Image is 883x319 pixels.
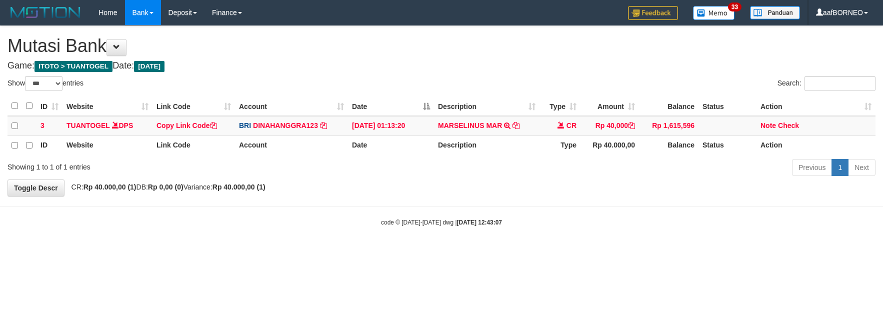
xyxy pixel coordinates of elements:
td: Rp 40,000 [580,116,639,136]
img: Button%20Memo.svg [693,6,735,20]
th: Website: activate to sort column ascending [62,96,152,116]
a: Copy Link Code [156,121,217,129]
th: Type: activate to sort column ascending [539,96,580,116]
a: Previous [792,159,832,176]
a: Note [760,121,776,129]
th: ID [36,135,62,155]
a: Check [778,121,799,129]
td: Rp 1,615,596 [639,116,698,136]
th: Amount: activate to sort column ascending [580,96,639,116]
th: Type [539,135,580,155]
th: Website [62,135,152,155]
th: Date: activate to sort column descending [348,96,434,116]
td: DPS [62,116,152,136]
h1: Mutasi Bank [7,36,875,56]
span: [DATE] [134,61,164,72]
th: Date [348,135,434,155]
h4: Game: Date: [7,61,875,71]
input: Search: [804,76,875,91]
a: TUANTOGEL [66,121,110,129]
strong: Rp 40.000,00 (1) [212,183,265,191]
th: Rp 40.000,00 [580,135,639,155]
th: Action: activate to sort column ascending [756,96,875,116]
span: CR [566,121,576,129]
a: Copy Rp 40,000 to clipboard [628,121,635,129]
th: ID: activate to sort column ascending [36,96,62,116]
label: Show entries [7,76,83,91]
td: [DATE] 01:13:20 [348,116,434,136]
th: Status [698,135,756,155]
img: panduan.png [750,6,800,19]
img: Feedback.jpg [628,6,678,20]
strong: [DATE] 12:43:07 [457,219,502,226]
a: Copy DINAHANGGRA123 to clipboard [320,121,327,129]
div: Showing 1 to 1 of 1 entries [7,158,360,172]
a: Next [848,159,875,176]
th: Balance [639,96,698,116]
th: Account: activate to sort column ascending [235,96,348,116]
th: Description: activate to sort column ascending [434,96,539,116]
span: 33 [728,2,741,11]
span: CR: DB: Variance: [66,183,265,191]
th: Status [698,96,756,116]
th: Balance [639,135,698,155]
small: code © [DATE]-[DATE] dwg | [381,219,502,226]
a: Toggle Descr [7,179,64,196]
a: 1 [831,159,848,176]
img: MOTION_logo.png [7,5,83,20]
a: DINAHANGGRA123 [253,121,318,129]
select: Showentries [25,76,62,91]
a: Copy MARSELINUS MAR to clipboard [512,121,519,129]
th: Account [235,135,348,155]
th: Description [434,135,539,155]
span: 3 [40,121,44,129]
span: ITOTO > TUANTOGEL [34,61,112,72]
span: BRI [239,121,251,129]
a: MARSELINUS MAR [438,121,502,129]
th: Link Code [152,135,235,155]
th: Action [756,135,875,155]
strong: Rp 40.000,00 (1) [83,183,136,191]
strong: Rp 0,00 (0) [148,183,183,191]
label: Search: [777,76,875,91]
th: Link Code: activate to sort column ascending [152,96,235,116]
